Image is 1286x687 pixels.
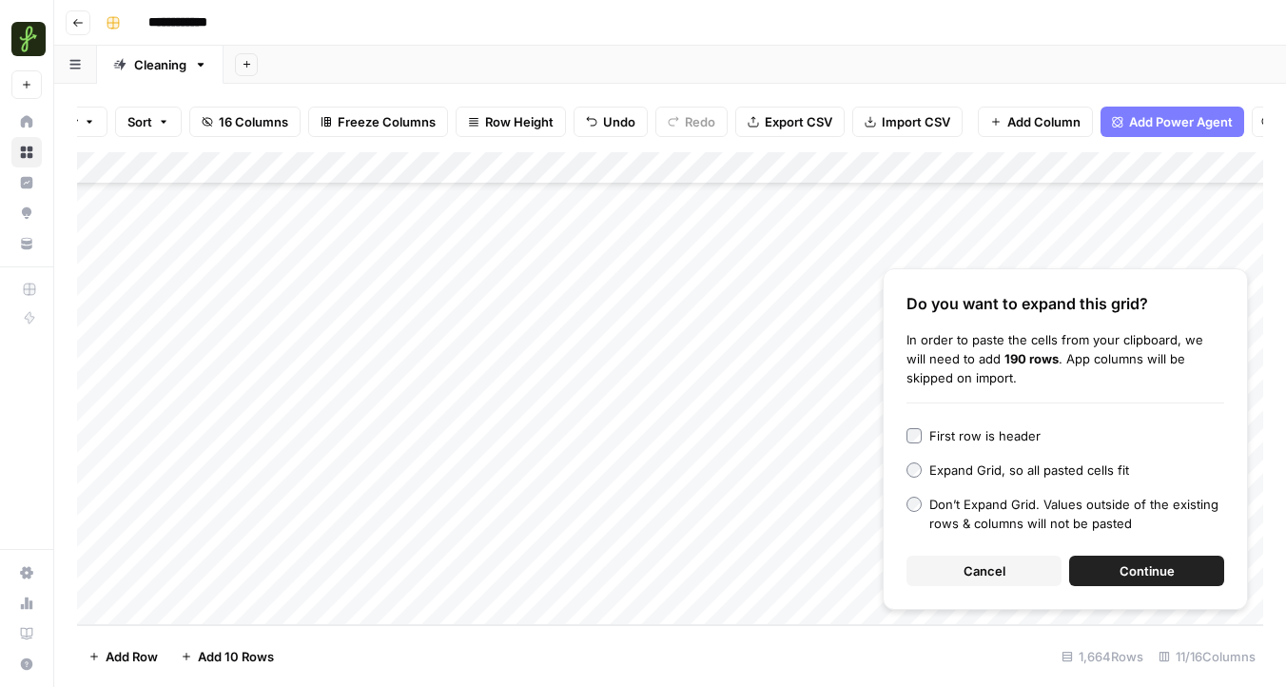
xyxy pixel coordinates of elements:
button: Freeze Columns [308,107,448,137]
a: Cleaning [97,46,224,84]
span: Cancel [964,561,1005,580]
button: Sort [115,107,182,137]
span: Add Column [1007,112,1081,131]
a: Insights [11,167,42,198]
span: Add Row [106,647,158,666]
div: 11/16 Columns [1151,641,1263,672]
b: 190 rows [1004,351,1059,366]
button: Add 10 Rows [169,641,285,672]
a: Your Data [11,228,42,259]
span: 16 Columns [219,112,288,131]
a: Settings [11,558,42,588]
a: Opportunities [11,198,42,228]
div: Expand Grid, so all pasted cells fit [929,461,1129,480]
div: First row is header [929,426,1041,445]
button: 16 Columns [189,107,301,137]
button: Help + Support [11,649,42,679]
button: Redo [655,107,728,137]
div: Don’t Expand Grid. Values outside of the existing rows & columns will not be pasted [929,495,1224,533]
a: Home [11,107,42,137]
a: Learning Hub [11,618,42,649]
button: Workspace: Findigs [11,15,42,63]
button: Add Power Agent [1101,107,1244,137]
span: Add Power Agent [1129,112,1233,131]
div: 1,664 Rows [1054,641,1151,672]
button: Import CSV [852,107,963,137]
span: Import CSV [882,112,950,131]
button: Continue [1069,556,1224,586]
button: Add Row [77,641,169,672]
span: Freeze Columns [338,112,436,131]
input: Expand Grid, so all pasted cells fit [906,462,922,478]
button: Undo [574,107,648,137]
input: Don’t Expand Grid. Values outside of the existing rows & columns will not be pasted [906,497,922,512]
div: In order to paste the cells from your clipboard, we will need to add . App columns will be skippe... [906,330,1224,387]
span: Redo [685,112,715,131]
span: Undo [603,112,635,131]
a: Usage [11,588,42,618]
span: Sort [127,112,152,131]
span: Continue [1120,561,1175,580]
a: Browse [11,137,42,167]
span: Add 10 Rows [198,647,274,666]
div: Do you want to expand this grid? [906,292,1224,315]
span: Row Height [485,112,554,131]
span: Export CSV [765,112,832,131]
div: Cleaning [134,55,186,74]
img: Findigs Logo [11,22,46,56]
button: Row Height [456,107,566,137]
button: Add Column [978,107,1093,137]
button: Export CSV [735,107,845,137]
input: First row is header [906,428,922,443]
button: Cancel [906,556,1062,586]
